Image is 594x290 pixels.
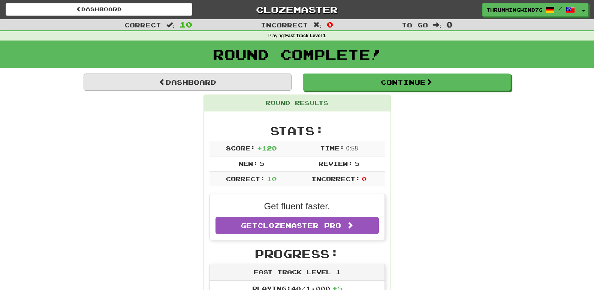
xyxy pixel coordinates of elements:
[320,144,344,152] span: Time:
[209,125,385,137] h2: Stats:
[319,160,353,167] span: Review:
[204,95,391,111] div: Round Results
[446,20,453,29] span: 0
[402,21,428,29] span: To go
[257,221,341,230] span: Clozemaster Pro
[313,22,322,28] span: :
[482,3,579,17] a: ThrummingWind7686 /
[226,144,255,152] span: Score:
[267,175,277,182] span: 10
[346,145,358,152] span: 0 : 58
[257,144,277,152] span: + 120
[558,6,562,11] span: /
[226,175,265,182] span: Correct:
[203,3,390,16] a: Clozemaster
[166,22,175,28] span: :
[259,160,264,167] span: 5
[303,74,511,91] button: Continue
[238,160,258,167] span: New:
[209,248,385,260] h2: Progress:
[362,175,367,182] span: 0
[210,264,385,281] div: Fast Track Level 1
[180,20,192,29] span: 10
[433,22,441,28] span: :
[261,21,308,29] span: Incorrect
[327,20,333,29] span: 0
[6,3,192,16] a: Dashboard
[3,47,591,62] h1: Round Complete!
[124,21,161,29] span: Correct
[215,217,379,234] a: GetClozemaster Pro
[311,175,360,182] span: Incorrect:
[84,74,292,91] a: Dashboard
[355,160,359,167] span: 5
[486,6,542,13] span: ThrummingWind7686
[215,200,379,213] p: Get fluent faster.
[285,33,326,38] strong: Fast Track Level 1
